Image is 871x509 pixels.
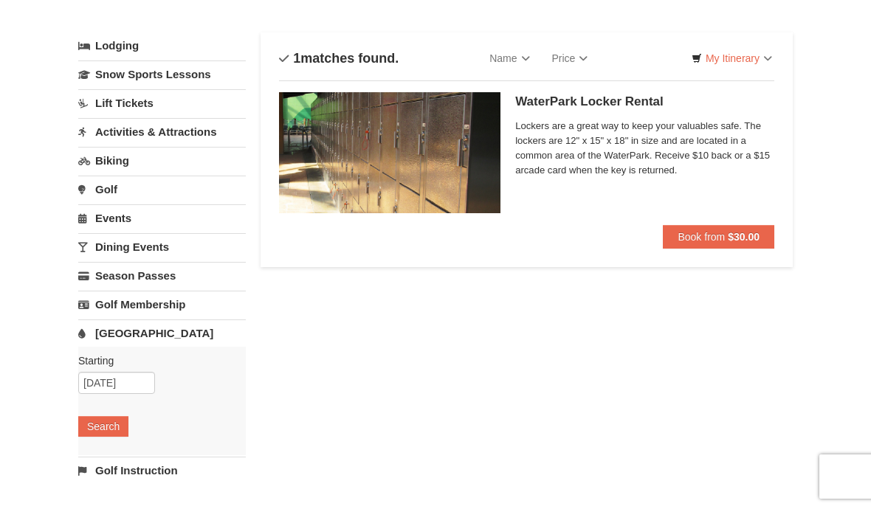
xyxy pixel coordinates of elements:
[279,51,399,66] h4: matches found.
[78,319,246,347] a: [GEOGRAPHIC_DATA]
[728,231,760,243] strong: $30.00
[678,231,725,243] span: Book from
[541,44,599,73] a: Price
[78,353,235,368] label: Starting
[293,51,300,66] span: 1
[663,225,774,249] button: Book from $30.00
[515,94,774,109] h5: WaterPark Locker Rental
[78,204,246,232] a: Events
[78,176,246,203] a: Golf
[78,416,128,437] button: Search
[78,262,246,289] a: Season Passes
[78,291,246,318] a: Golf Membership
[682,47,782,69] a: My Itinerary
[78,233,246,260] a: Dining Events
[279,92,500,213] img: 6619917-1005-d92ad057.png
[515,119,774,178] span: Lockers are a great way to keep your valuables safe. The lockers are 12" x 15" x 18" in size and ...
[78,147,246,174] a: Biking
[78,32,246,59] a: Lodging
[78,118,246,145] a: Activities & Attractions
[78,60,246,88] a: Snow Sports Lessons
[78,457,246,484] a: Golf Instruction
[78,89,246,117] a: Lift Tickets
[478,44,540,73] a: Name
